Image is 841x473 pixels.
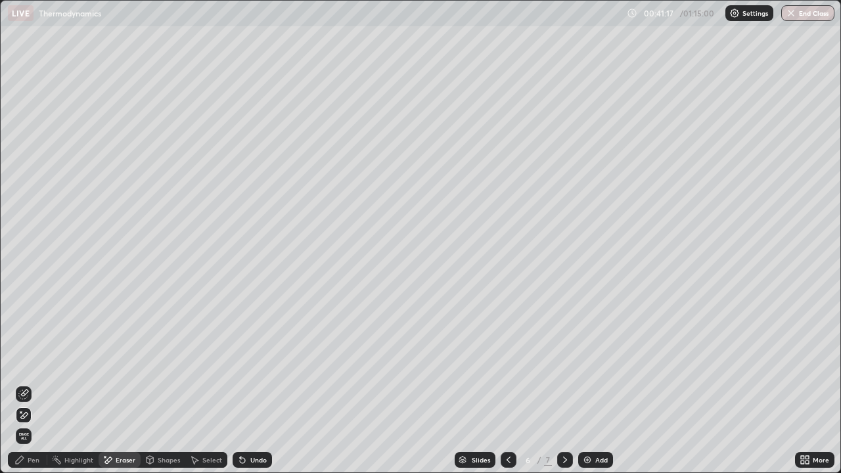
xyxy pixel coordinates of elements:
div: Undo [250,457,267,463]
span: Erase all [16,432,31,440]
div: Eraser [116,457,135,463]
p: Thermodynamics [39,8,101,18]
div: Select [202,457,222,463]
div: Highlight [64,457,93,463]
img: class-settings-icons [729,8,740,18]
div: Add [595,457,608,463]
div: 7 [544,454,552,466]
div: / [537,456,541,464]
img: add-slide-button [582,455,593,465]
p: Settings [742,10,768,16]
div: More [813,457,829,463]
div: Pen [28,457,39,463]
div: 6 [522,456,535,464]
p: LIVE [12,8,30,18]
div: Slides [472,457,490,463]
div: Shapes [158,457,180,463]
button: End Class [781,5,834,21]
img: end-class-cross [786,8,796,18]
